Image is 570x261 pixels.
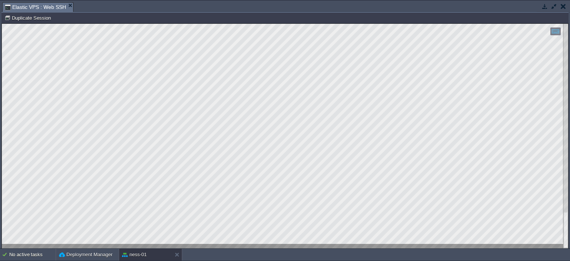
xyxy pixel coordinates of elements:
iframe: To enrich screen reader interactions, please activate Accessibility in Grammarly extension settings [2,24,568,248]
div: No active tasks [9,249,56,261]
button: ness-01 [122,251,147,258]
button: Duplicate Session [4,14,53,21]
button: Deployment Manager [59,251,112,258]
span: Elastic VPS : Web SSH [5,3,66,12]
